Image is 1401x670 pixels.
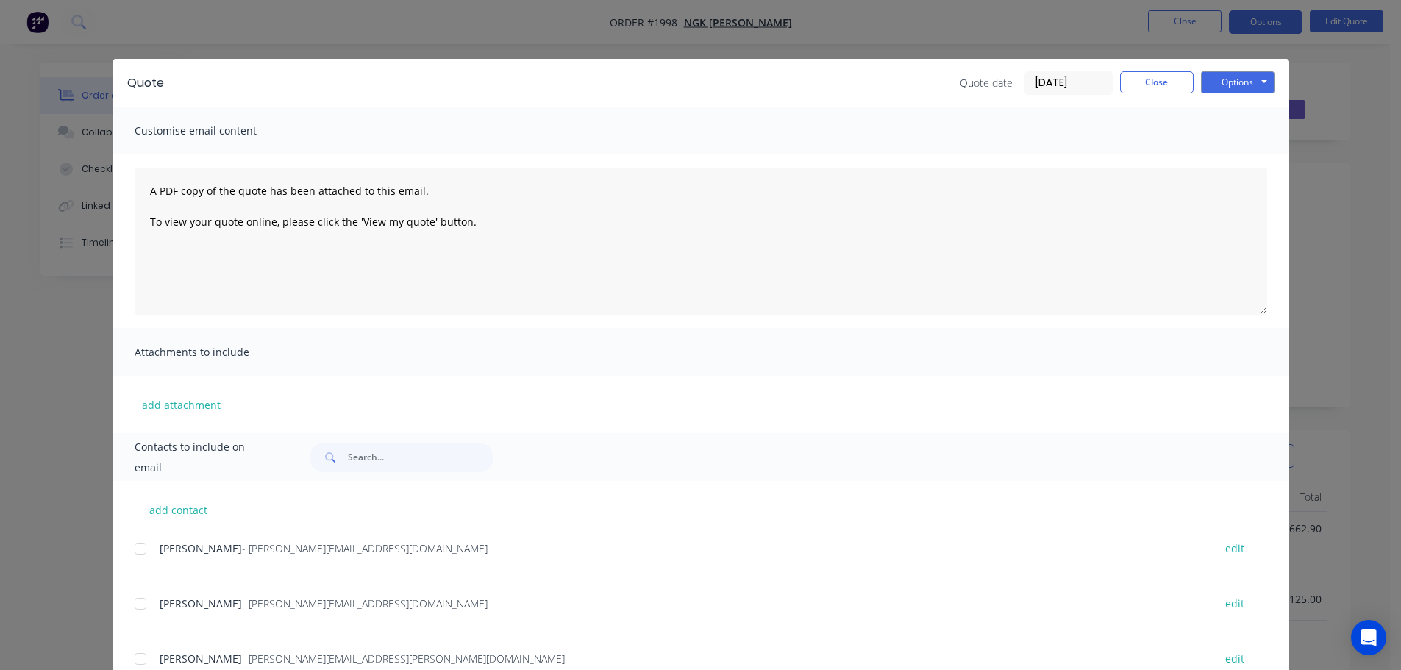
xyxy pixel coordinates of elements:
[135,437,274,478] span: Contacts to include on email
[1351,620,1386,655] div: Open Intercom Messenger
[135,121,296,141] span: Customise email content
[160,596,242,610] span: [PERSON_NAME]
[160,541,242,555] span: [PERSON_NAME]
[160,652,242,666] span: [PERSON_NAME]
[242,652,565,666] span: - [PERSON_NAME][EMAIL_ADDRESS][PERSON_NAME][DOMAIN_NAME]
[135,393,228,416] button: add attachment
[960,75,1013,90] span: Quote date
[127,74,164,92] div: Quote
[348,443,493,472] input: Search...
[1120,71,1194,93] button: Close
[242,541,488,555] span: - [PERSON_NAME][EMAIL_ADDRESS][DOMAIN_NAME]
[135,342,296,363] span: Attachments to include
[1216,649,1253,669] button: edit
[1216,538,1253,558] button: edit
[1201,71,1275,93] button: Options
[135,499,223,521] button: add contact
[135,168,1267,315] textarea: A PDF copy of the quote has been attached to this email. To view your quote online, please click ...
[242,596,488,610] span: - [PERSON_NAME][EMAIL_ADDRESS][DOMAIN_NAME]
[1216,594,1253,613] button: edit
